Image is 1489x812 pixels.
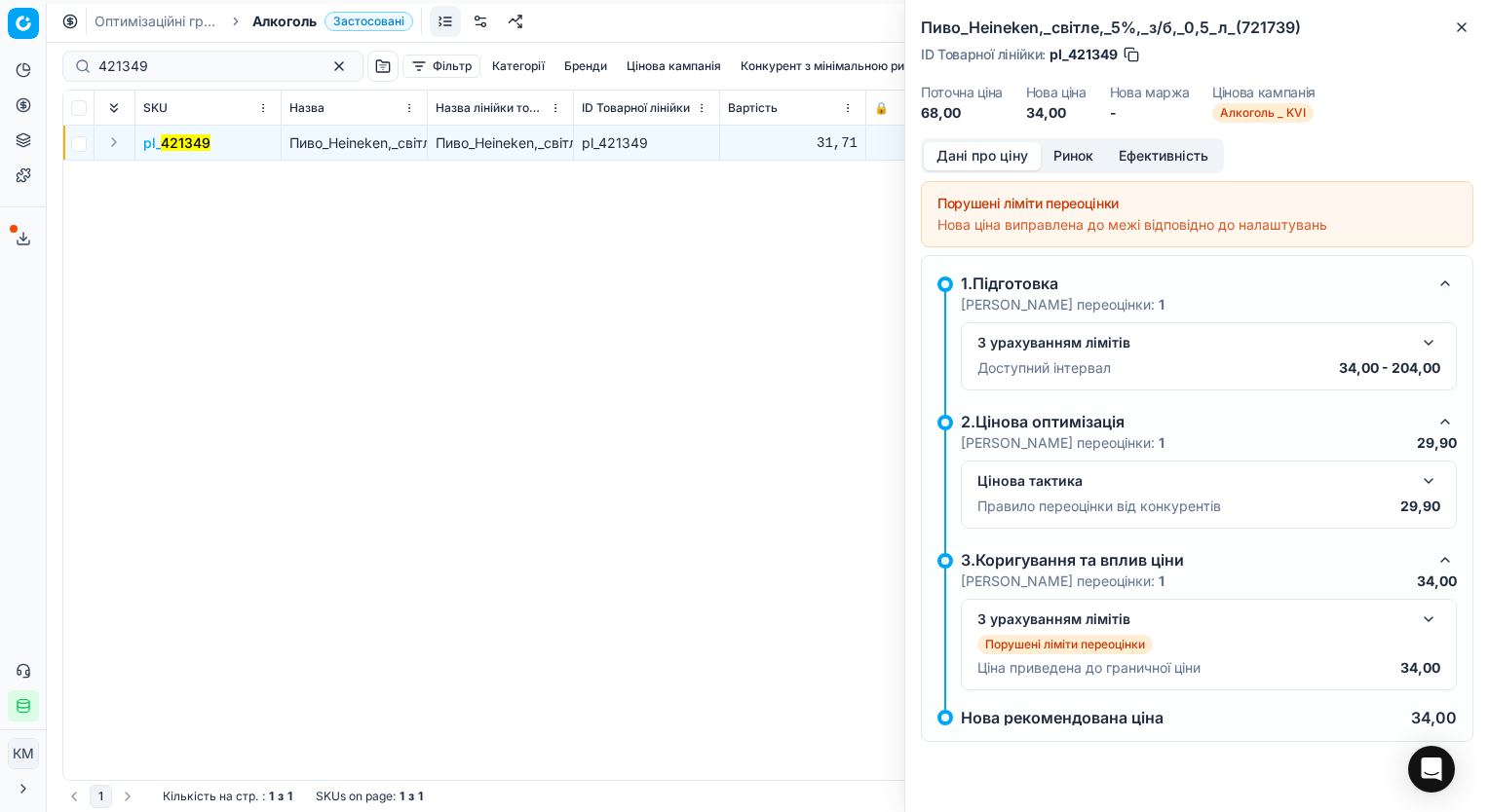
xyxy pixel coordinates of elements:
[418,789,423,804] strong: 1
[1159,572,1164,589] strong: 1
[985,637,1145,652] p: Порушені ліміти переоцінки
[1159,296,1164,313] strong: 1
[961,548,1426,572] div: 3.Коригування та вплив ціни
[95,12,219,31] a: Оптимізаційні групи
[924,142,1041,170] button: Дані про ціну
[1417,433,1457,453] p: 29,90
[977,333,1409,352] div: З урахуванням лімітів
[163,789,258,804] span: Кількість на стр.
[1050,45,1118,64] span: pl_421349
[408,789,414,804] strong: з
[977,497,1221,516] p: Правило переоцінки від конкурентів
[1110,86,1190,99] dt: Нова маржа
[1400,658,1440,678] p: 34,00
[9,739,38,768] span: КM
[436,100,546,116] span: Назва лінійки товарів
[728,100,778,116] span: Вартість
[161,134,210,151] mark: 421349
[1408,746,1455,793] div: Open Intercom Messenger
[937,215,1457,235] div: Нова ціна виправлена до межі відповідно до налаштувань
[874,100,889,116] span: 🔒
[619,55,729,78] button: Цінова кампанія
[325,12,413,31] span: Застосовані
[961,572,1164,591] p: [PERSON_NAME] переоцінки:
[1212,103,1314,123] span: Алкоголь _ KVI
[1110,103,1190,123] dd: -
[556,55,615,78] button: Бренди
[143,133,210,153] button: pl_421349
[1159,434,1164,451] strong: 1
[143,133,210,153] span: pl_
[90,785,112,808] button: 1
[1026,86,1087,99] dt: Нова ціна
[62,785,139,808] nav: pagination
[289,100,325,116] span: Назва
[921,48,1046,61] span: ID Товарної лінійки :
[977,471,1409,491] div: Цінова тактика
[961,410,1426,433] div: 2.Цінова оптимізація
[728,133,858,153] div: 31,71
[8,738,39,769] button: КM
[252,12,317,31] span: Алкоголь
[1212,86,1316,99] dt: Цінова кампанія
[937,194,1457,213] div: Порушені ліміти переоцінки
[269,789,274,804] strong: 1
[1106,142,1221,170] button: Ефективність
[98,56,312,76] input: Пошук по SKU або назві
[400,789,404,804] strong: 1
[921,103,1003,123] dd: 68,00
[1400,497,1440,516] p: 29,90
[402,55,480,78] button: Фільтр
[1339,358,1440,378] p: 34,00 - 204,00
[287,789,292,804] strong: 1
[316,789,396,804] span: SKUs on page :
[582,133,711,153] div: pl_421349
[143,100,168,116] span: SKU
[961,710,1164,725] p: Нова рекомендована ціна
[961,433,1164,453] p: [PERSON_NAME] переоцінки:
[977,609,1409,629] div: З урахуванням лімітів
[977,358,1111,378] p: Доступний інтервал
[961,295,1164,314] p: [PERSON_NAME] переоцінки:
[102,96,126,120] button: Expand all
[102,130,126,154] button: Expand
[582,100,690,116] span: ID Товарної лінійки
[1026,103,1087,123] dd: 34,00
[977,658,1201,678] p: Ціна приведена до граничної ціни
[289,134,605,151] span: Пиво_Heineken,_світле,_5%,_з/б,_0,5_л_(721739)
[1417,572,1457,591] p: 34,00
[733,55,992,78] button: Конкурент з мінімальною ринковою ціною
[921,16,1473,39] h2: Пиво_Heineken,_світле,_5%,_з/б,_0,5_л_(721739)
[163,789,292,804] div: :
[436,133,565,153] div: Пиво_Heineken,_світле,_5%,_з/б,_0,5_л_(721739)
[484,55,553,78] button: Категорії
[252,12,413,31] span: АлкогольЗастосовані
[1411,710,1457,725] p: 34,00
[116,785,139,808] button: Go to next page
[278,789,284,804] strong: з
[961,272,1426,295] div: 1.Підготовка
[95,12,413,31] nav: breadcrumb
[1041,142,1106,170] button: Ринок
[62,785,86,808] button: Go to previous page
[921,86,1003,99] dt: Поточна ціна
